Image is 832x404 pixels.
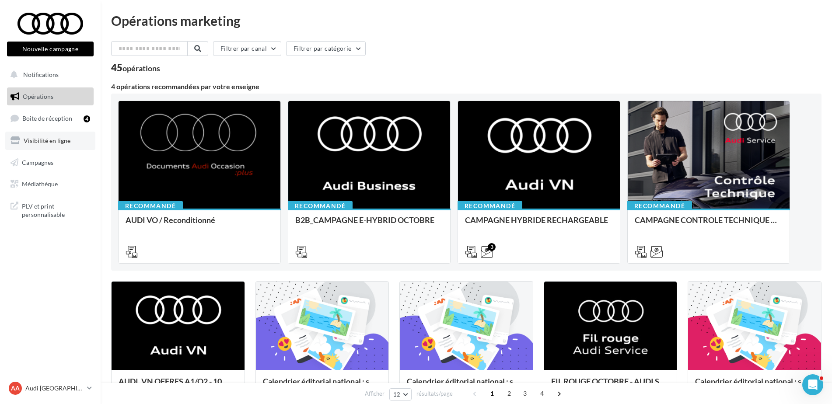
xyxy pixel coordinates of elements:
[111,14,822,27] div: Opérations marketing
[7,380,94,397] a: AA Audi [GEOGRAPHIC_DATA]
[288,201,353,211] div: Recommandé
[11,384,20,393] span: AA
[407,377,526,394] div: Calendrier éditorial national : semaine du 29.09 au 05.10
[23,93,53,100] span: Opérations
[627,201,692,211] div: Recommandé
[551,377,670,394] div: FIL ROUGE OCTOBRE - AUDI SERVICE
[24,137,70,144] span: Visibilité en ligne
[22,180,58,188] span: Médiathèque
[126,216,273,233] div: AUDI VO / Reconditionné
[695,377,814,394] div: Calendrier éditorial national : semaine du 22.09 au 28.09
[5,109,95,128] a: Boîte de réception4
[502,387,516,401] span: 2
[365,390,385,398] span: Afficher
[118,201,183,211] div: Recommandé
[263,377,382,394] div: Calendrier éditorial national : semaine du 06.10 au 12.10
[22,115,72,122] span: Boîte de réception
[7,42,94,56] button: Nouvelle campagne
[416,390,453,398] span: résultats/page
[393,391,401,398] span: 12
[111,83,822,90] div: 4 opérations recommandées par votre enseigne
[5,87,95,106] a: Opérations
[5,197,95,223] a: PLV et print personnalisable
[22,200,90,219] span: PLV et print personnalisable
[22,158,53,166] span: Campagnes
[518,387,532,401] span: 3
[5,175,95,193] a: Médiathèque
[295,216,443,233] div: B2B_CAMPAGNE E-HYBRID OCTOBRE
[5,132,95,150] a: Visibilité en ligne
[389,388,412,401] button: 12
[23,71,59,78] span: Notifications
[802,374,823,395] iframe: Intercom live chat
[5,66,92,84] button: Notifications
[488,243,496,251] div: 3
[286,41,366,56] button: Filtrer par catégorie
[213,41,281,56] button: Filtrer par canal
[485,387,499,401] span: 1
[535,387,549,401] span: 4
[84,115,90,122] div: 4
[5,153,95,172] a: Campagnes
[458,201,522,211] div: Recommandé
[111,63,160,73] div: 45
[635,216,783,233] div: CAMPAGNE CONTROLE TECHNIQUE 25€ OCTOBRE
[122,64,160,72] div: opérations
[119,377,238,394] div: AUDI_VN OFFRES A1/Q2 - 10 au 31 octobre
[25,384,84,393] p: Audi [GEOGRAPHIC_DATA]
[465,216,613,233] div: CAMPAGNE HYBRIDE RECHARGEABLE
